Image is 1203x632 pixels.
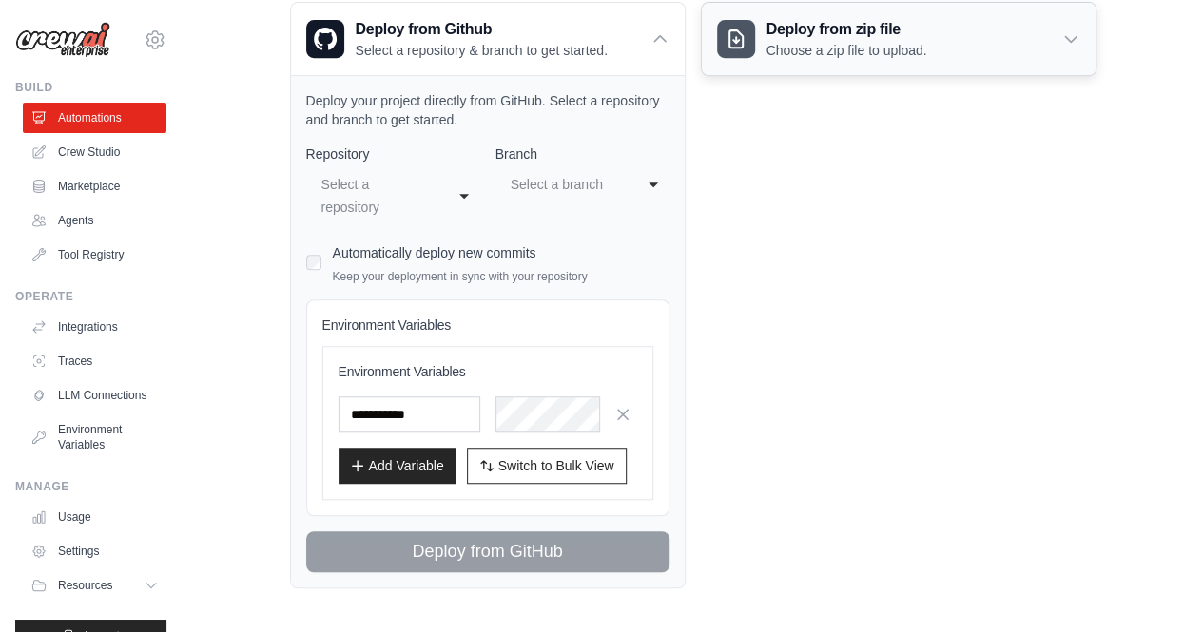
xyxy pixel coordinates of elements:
[322,316,653,335] h4: Environment Variables
[23,239,166,270] a: Tool Registry
[23,171,166,201] a: Marketplace
[333,245,536,260] label: Automatically deploy new commits
[495,144,669,163] label: Branch
[766,41,927,60] p: Choose a zip file to upload.
[23,137,166,167] a: Crew Studio
[467,448,627,484] button: Switch to Bulk View
[23,570,166,601] button: Resources
[306,91,669,129] p: Deploy your project directly from GitHub. Select a repository and branch to get started.
[1108,541,1203,632] iframe: Chat Widget
[356,18,608,41] h3: Deploy from Github
[321,173,427,219] div: Select a repository
[23,346,166,376] a: Traces
[23,414,166,460] a: Environment Variables
[15,80,166,95] div: Build
[356,41,608,60] p: Select a repository & branch to get started.
[511,173,616,196] div: Select a branch
[15,479,166,494] div: Manage
[498,456,614,475] span: Switch to Bulk View
[306,531,669,572] button: Deploy from GitHub
[23,312,166,342] a: Integrations
[1108,541,1203,632] div: 聊天小工具
[333,269,588,284] p: Keep your deployment in sync with your repository
[15,289,166,304] div: Operate
[15,22,110,58] img: Logo
[23,380,166,411] a: LLM Connections
[58,578,112,593] span: Resources
[23,536,166,566] a: Settings
[23,103,166,133] a: Automations
[339,362,637,381] h3: Environment Variables
[23,205,166,236] a: Agents
[306,144,480,163] label: Repository
[23,502,166,532] a: Usage
[339,448,456,484] button: Add Variable
[766,18,927,41] h3: Deploy from zip file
